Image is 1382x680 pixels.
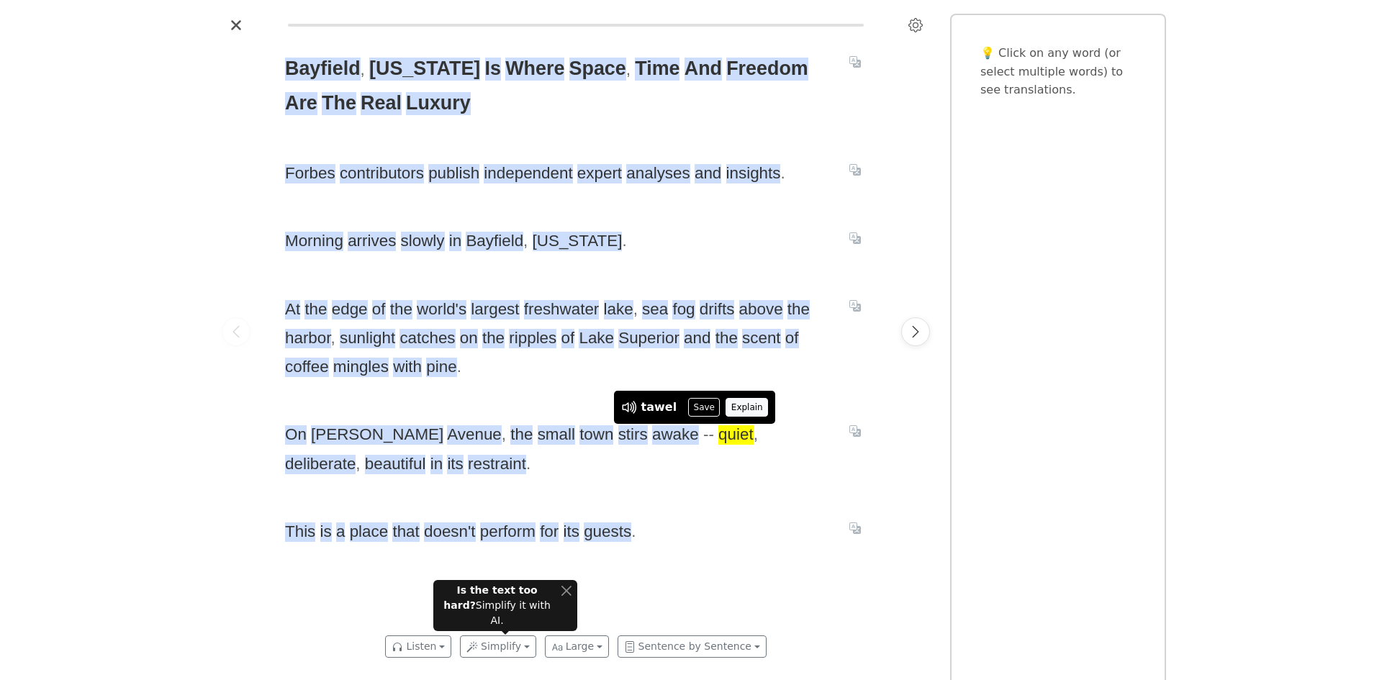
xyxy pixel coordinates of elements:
span: insights [726,164,781,183]
span: - [708,425,713,443]
span: Bayfield [285,58,361,81]
button: Explain [726,398,768,417]
span: arrives [348,232,396,251]
span: its [447,455,463,474]
div: Reading progress [288,24,864,27]
span: a [336,522,345,542]
span: above [739,300,783,319]
span: lake [604,300,633,319]
button: Settings [904,14,927,37]
span: the [787,300,810,319]
span: - [703,425,708,443]
span: The [322,92,356,115]
button: Translate sentence [844,422,867,440]
button: Previous page [222,317,250,346]
span: . [622,232,626,250]
span: , [361,60,365,78]
span: [PERSON_NAME] [311,425,443,445]
span: . [631,522,636,540]
button: Translate sentence [844,53,867,71]
span: Lake [579,329,614,348]
span: deliberate [285,455,356,474]
span: Is [485,58,501,81]
button: Translate sentence [844,296,867,314]
button: Translate sentence [844,229,867,246]
span: and [695,164,721,183]
span: Where [505,58,564,81]
span: largest [471,300,519,319]
span: Freedom [726,58,808,81]
button: Translate sentence [844,519,867,536]
div: Simplify it with AI. [439,583,555,628]
span: awake [652,425,699,445]
span: Bayfield [466,232,523,251]
span: , [633,300,638,318]
span: that [392,522,419,542]
span: the [304,300,327,319]
button: Close [561,583,572,598]
button: Close [225,14,248,37]
span: . [457,358,461,376]
span: stirs [618,425,648,445]
span: doesn't [424,522,476,542]
span: , [626,60,631,78]
span: publish [428,164,479,183]
span: . [526,455,530,473]
span: harbor [285,329,331,348]
span: And [685,58,722,81]
strong: Is the text too hard? [443,584,537,611]
span: , [523,232,528,250]
span: , [754,425,758,443]
span: beautiful [365,455,426,474]
span: [US_STATE] [533,232,623,251]
span: the [715,329,738,348]
span: is [320,522,332,542]
span: edge [332,300,368,319]
span: expert [577,164,622,183]
span: , [356,455,360,473]
span: Morning [285,232,343,251]
span: world's [417,300,466,319]
span: Real [361,92,402,115]
span: Avenue [447,425,502,445]
span: fog [672,300,695,319]
span: place [350,522,389,542]
span: of [372,300,386,319]
span: for [540,522,559,542]
span: , [331,329,335,347]
span: sea [642,300,668,319]
span: on [460,329,478,348]
span: the [510,425,533,445]
div: tawel [641,399,677,416]
button: Translate sentence [844,161,867,178]
span: independent [484,164,572,183]
span: Luxury [406,92,471,115]
span: ripples [509,329,556,348]
span: contributors [340,164,424,183]
span: On [285,425,307,445]
span: Are [285,92,317,115]
span: and [684,329,710,348]
span: At [285,300,300,319]
span: Superior [618,329,679,348]
p: 💡 Click on any word (or select multiple words) to see translations. [980,44,1136,99]
span: with [393,358,422,377]
span: Time [635,58,679,81]
span: scent [742,329,781,348]
span: drifts [700,300,735,319]
span: , [502,425,506,443]
span: of [561,329,575,348]
span: . [780,164,785,182]
span: the [482,329,505,348]
span: sunlight [340,329,395,348]
span: of [785,329,799,348]
button: Listen [385,635,451,658]
span: mingles [333,358,389,377]
span: coffee [285,358,329,377]
span: in [449,232,461,251]
span: catches [399,329,455,348]
span: Space [569,58,626,81]
span: This [285,522,315,542]
span: in [430,455,443,474]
